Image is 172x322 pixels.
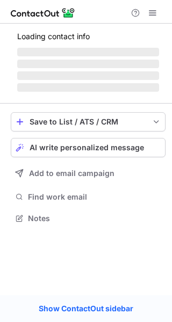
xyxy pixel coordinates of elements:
[17,48,159,56] span: ‌
[28,192,161,202] span: Find work email
[11,211,166,226] button: Notes
[28,301,144,317] a: Show ContactOut sidebar
[11,189,166,204] button: Find work email
[17,83,159,92] span: ‌
[30,143,144,152] span: AI write personalized message
[28,214,161,223] span: Notes
[11,164,166,183] button: Add to email campaign
[11,138,166,157] button: AI write personalized message
[11,112,166,131] button: save-profile-one-click
[17,60,159,68] span: ‌
[11,6,75,19] img: ContactOut v5.3.10
[30,118,147,126] div: Save to List / ATS / CRM
[29,169,114,178] span: Add to email campaign
[17,71,159,80] span: ‌
[17,32,159,41] p: Loading contact info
